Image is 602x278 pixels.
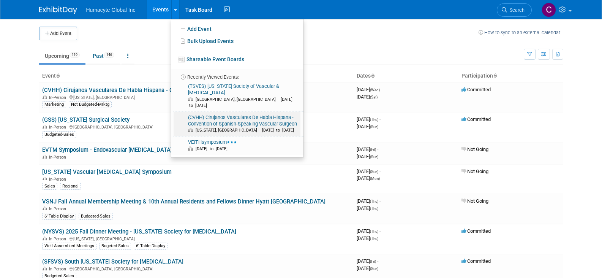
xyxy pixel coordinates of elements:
[461,116,491,122] span: Committed
[357,87,382,92] span: [DATE]
[479,30,563,35] a: How to sync to an external calendar...
[43,95,47,99] img: In-Person Event
[42,243,96,249] div: Well-Assembled Meetings
[196,97,280,102] span: [GEOGRAPHIC_DATA], [GEOGRAPHIC_DATA]
[42,146,172,153] a: EVTM Symposium - Endovascular [MEDICAL_DATA]
[49,95,68,100] span: In-Person
[379,198,381,204] span: -
[461,258,491,264] span: Committed
[174,81,300,111] a: (TSVES) [US_STATE] Society of Vascular & [MEDICAL_DATA] [GEOGRAPHIC_DATA], [GEOGRAPHIC_DATA] [DAT...
[371,73,374,79] a: Sort by Start Date
[42,87,297,94] a: (CVHH) Cirujanos Vasculares De Habla Hispana - Convention of Spanish-Speaking Vascular Surgeon
[461,198,488,204] span: Not Going
[370,267,378,271] span: (Sun)
[461,87,491,92] span: Committed
[357,205,378,211] span: [DATE]
[104,52,114,58] span: 146
[99,243,131,249] div: Bugeted-Sales
[377,258,378,264] span: -
[49,267,68,272] span: In-Person
[262,128,298,133] span: [DATE] to [DATE]
[43,125,47,129] img: In-Person Event
[171,22,303,35] a: Add Event
[370,199,378,203] span: (Thu)
[49,177,68,182] span: In-Person
[42,228,236,235] a: (NYSVS) 2025 Fall Dinner Meeting - [US_STATE] Society for [MEDICAL_DATA]
[370,259,376,264] span: (Fri)
[507,7,525,13] span: Search
[370,125,378,129] span: (Sun)
[370,176,380,181] span: (Mon)
[42,124,351,130] div: [GEOGRAPHIC_DATA], [GEOGRAPHIC_DATA]
[196,128,261,133] span: [US_STATE], [GEOGRAPHIC_DATA]
[370,155,378,159] span: (Sun)
[461,168,488,174] span: Not Going
[174,112,300,137] a: (CVHH) Cirujanos Vasculares De Habla Hispana - Convention of Spanish-Speaking Vascular Surgeon [U...
[379,116,381,122] span: -
[357,116,381,122] span: [DATE]
[42,101,66,108] div: Marketing
[370,118,378,122] span: (Thu)
[43,177,47,181] img: In-Person Event
[87,49,120,63] a: Past146
[42,258,183,265] a: (SFSVS) South [US_STATE] Society for [MEDICAL_DATA]
[461,146,488,152] span: Not Going
[357,265,378,271] span: [DATE]
[60,183,81,190] div: Regional
[42,183,57,190] div: Sales
[188,97,292,108] span: [DATE] to [DATE]
[49,125,68,130] span: In-Person
[357,124,378,129] span: [DATE]
[70,52,80,58] span: 119
[370,170,378,174] span: (Sun)
[43,207,47,210] img: In-Person Event
[42,235,351,241] div: [US_STATE], [GEOGRAPHIC_DATA]
[42,116,130,123] a: (GSS) [US_STATE] Surgical Society
[49,237,68,241] span: In-Person
[171,69,303,81] li: Recently Viewed Events:
[171,52,303,66] a: Shareable Event Boards
[493,73,497,79] a: Sort by Participation Type
[379,168,381,174] span: -
[42,94,351,100] div: [US_STATE], [GEOGRAPHIC_DATA]
[357,168,381,174] span: [DATE]
[171,35,303,47] a: Bulk Upload Events
[39,6,77,14] img: ExhibitDay
[370,207,378,211] span: (Thu)
[39,27,77,40] button: Add Event
[379,228,381,234] span: -
[174,137,300,155] a: VEITHsymposium [DATE] to [DATE]
[357,235,378,241] span: [DATE]
[42,168,172,175] a: [US_STATE] Vascular [MEDICAL_DATA] Symposium
[370,148,376,152] span: (Fri)
[49,155,68,160] span: In-Person
[196,146,231,151] span: [DATE] to [DATE]
[357,228,381,234] span: [DATE]
[43,237,47,240] img: In-Person Event
[42,198,325,205] a: VSNJ Fall Annual Membership Meeting & 10th Annual Residents and Fellows Dinner Hyatt [GEOGRAPHIC_...
[86,7,136,13] span: Humacyte Global Inc
[39,49,85,63] a: Upcoming119
[357,154,378,159] span: [DATE]
[461,228,491,234] span: Committed
[542,3,556,17] img: Carlos Martin Colindres
[56,73,60,79] a: Sort by Event Name
[79,213,113,220] div: Budgeted-Sales
[370,229,378,234] span: (Thu)
[497,3,532,17] a: Search
[42,213,76,220] div: 6' Table Display
[370,95,378,99] span: (Sat)
[134,243,167,249] div: 6' Table Display
[381,87,382,92] span: -
[370,88,380,92] span: (Wed)
[370,237,378,241] span: (Thu)
[43,155,47,159] img: In-Person Event
[354,70,458,83] th: Dates
[357,94,378,100] span: [DATE]
[458,70,563,83] th: Participation
[42,131,76,138] div: Budgeted-Sales
[49,207,68,211] span: In-Person
[377,146,378,152] span: -
[69,101,112,108] div: Not Budgeted-Mrktg
[178,57,185,62] img: seventboard-3.png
